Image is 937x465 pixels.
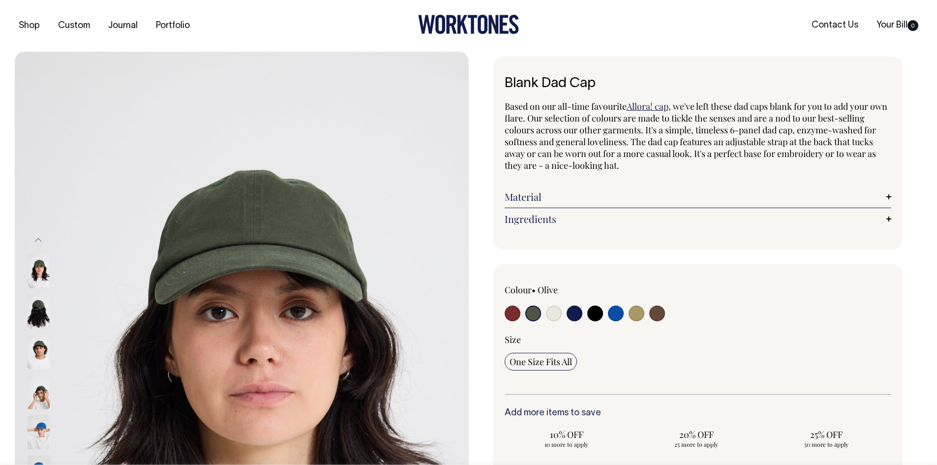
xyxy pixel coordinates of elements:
span: 50 more to apply [769,440,883,448]
input: 10% OFF 10 more to apply [505,426,629,451]
a: Material [505,191,892,203]
span: Based on our all-time favourite [505,100,627,112]
span: One Size Fits All [510,356,572,368]
a: Portfolio [152,18,194,34]
a: Ingredients [505,213,892,225]
input: 20% OFF 25 more to apply [635,426,758,451]
span: 25% OFF [769,429,883,440]
div: Size [505,334,892,345]
h6: Add more items to save [505,408,892,418]
a: Your Bill0 [873,17,922,33]
span: 10 more to apply [510,440,624,448]
a: Custom [54,18,94,34]
input: One Size Fits All [505,353,577,371]
img: olive [28,254,50,288]
img: olive [28,294,50,329]
input: 25% OFF 50 more to apply [764,426,888,451]
img: olive [28,335,50,369]
span: , we've left these dad caps blank for you to add your own flare. Our selection of colours are mad... [505,100,887,171]
span: 0 [907,20,918,31]
img: olive [28,375,50,409]
span: • [532,284,536,296]
span: 25 more to apply [639,440,754,448]
a: Contact Us [808,17,862,33]
a: Journal [104,18,142,34]
span: 10% OFF [510,429,624,440]
div: Colour [505,284,660,296]
span: 20% OFF [639,429,754,440]
img: worker-blue [28,415,50,450]
button: Previous [31,229,46,251]
h1: Blank Dad Cap [505,76,892,92]
label: Olive [538,284,558,296]
a: Allora! cap [627,100,668,112]
a: Shop [15,18,44,34]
